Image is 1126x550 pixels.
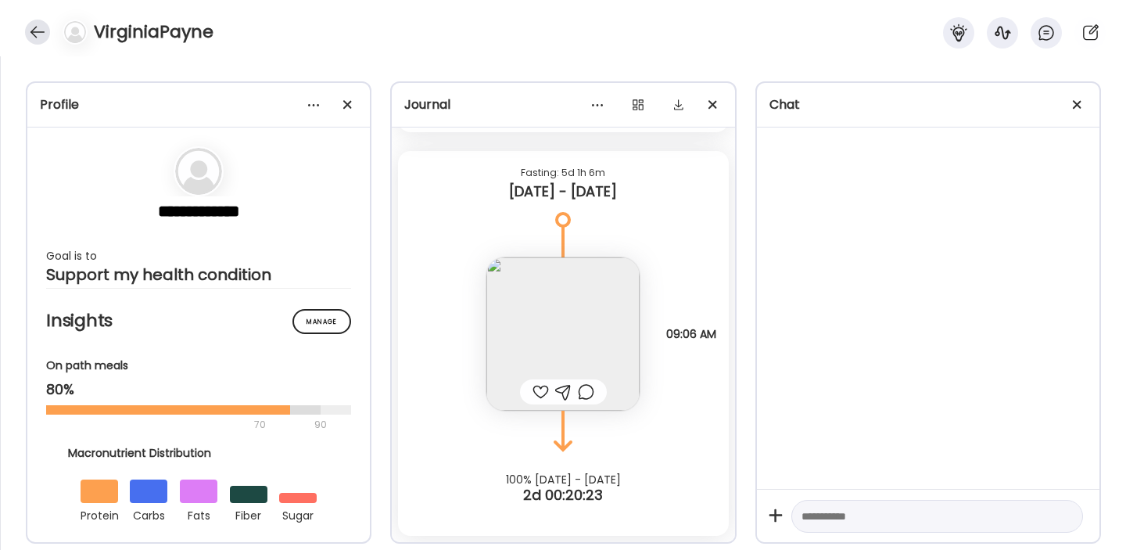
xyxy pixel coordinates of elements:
div: On path meals [46,358,351,374]
div: Support my health condition [46,265,351,284]
div: Journal [404,95,722,114]
div: carbs [130,503,167,525]
div: 70 [46,415,310,434]
div: fats [180,503,217,525]
img: images%2FtwwEZewh8KdZExLleC1STZLIVy23%2FxG1suqA30ZuTTSdA1L3J%2FyAEf0wVXSx3Wo3BjpUsA_240 [486,257,640,411]
div: sugar [279,503,317,525]
div: 100% [DATE] - [DATE] [392,473,734,486]
div: 2d 00:20:23 [392,486,734,505]
h2: Insights [46,309,351,333]
div: 90 [313,415,328,434]
img: bg-avatar-default.svg [175,148,222,195]
div: Macronutrient Distribution [68,445,329,462]
img: bg-avatar-default.svg [64,21,86,43]
div: 80% [46,380,351,399]
div: Chat [769,95,1087,114]
div: [DATE] - [DATE] [411,182,715,201]
div: protein [81,503,118,525]
div: fiber [230,503,267,525]
div: Fasting: 5d 1h 6m [411,164,715,182]
div: Goal is to [46,246,351,265]
div: Profile [40,95,357,114]
h4: VirginiaPayne [94,20,213,45]
div: Manage [292,309,351,334]
span: 09:06 AM [666,327,716,341]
